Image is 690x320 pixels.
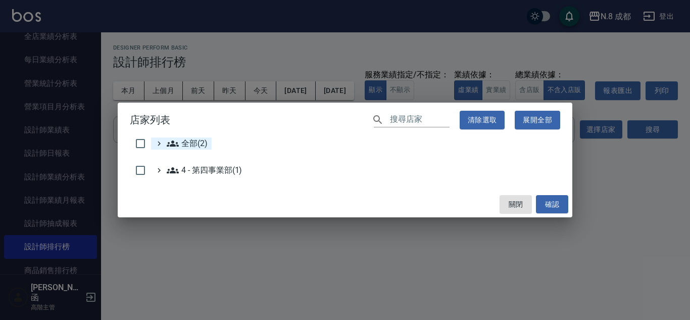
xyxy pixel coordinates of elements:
[500,195,532,214] button: 關閉
[390,113,450,127] input: 搜尋店家
[167,138,208,150] span: 全部(2)
[460,111,505,129] button: 清除選取
[536,195,568,214] button: 確認
[118,103,572,138] h2: 店家列表
[167,164,242,176] span: 4 - 第四事業部(1)
[515,111,560,129] button: 展開全部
